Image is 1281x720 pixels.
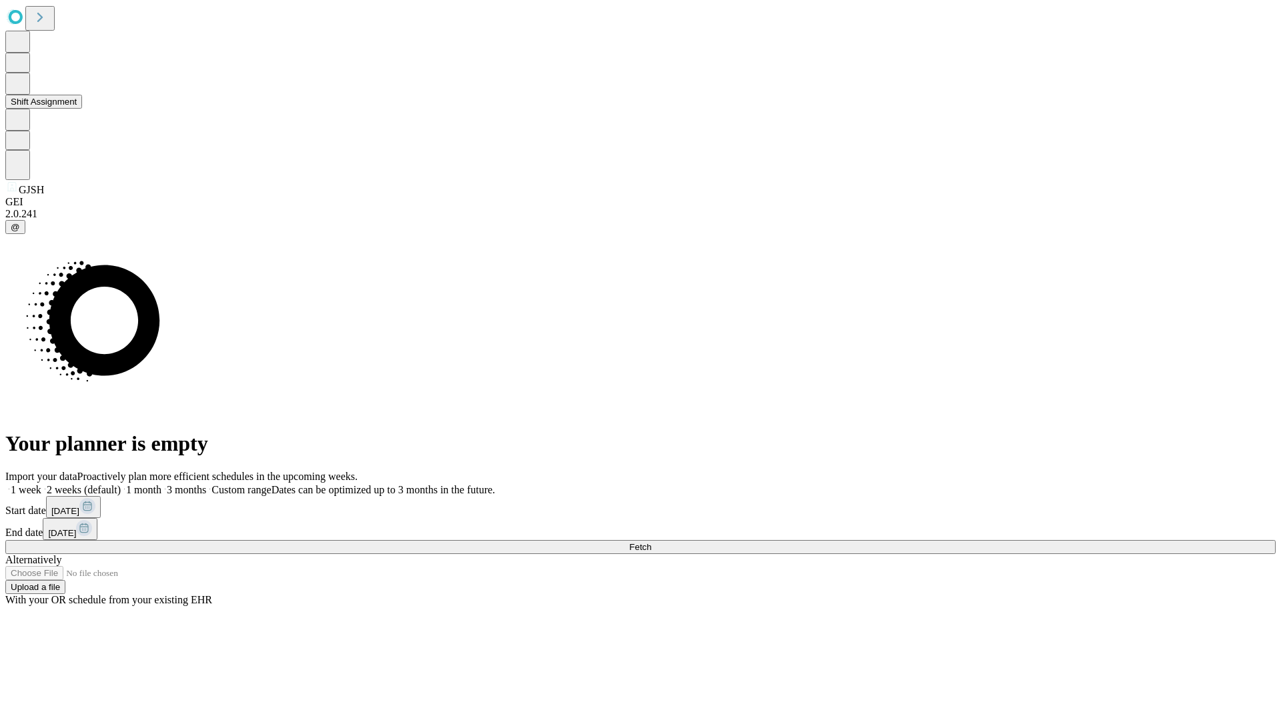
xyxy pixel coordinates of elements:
[5,554,61,565] span: Alternatively
[5,540,1276,554] button: Fetch
[11,222,20,232] span: @
[5,580,65,594] button: Upload a file
[48,528,76,538] span: [DATE]
[11,484,41,495] span: 1 week
[43,518,97,540] button: [DATE]
[46,496,101,518] button: [DATE]
[5,220,25,234] button: @
[126,484,161,495] span: 1 month
[5,196,1276,208] div: GEI
[5,431,1276,456] h1: Your planner is empty
[5,496,1276,518] div: Start date
[5,208,1276,220] div: 2.0.241
[5,518,1276,540] div: End date
[5,594,212,605] span: With your OR schedule from your existing EHR
[77,471,358,482] span: Proactively plan more efficient schedules in the upcoming weeks.
[5,471,77,482] span: Import your data
[19,184,44,195] span: GJSH
[51,506,79,516] span: [DATE]
[272,484,495,495] span: Dates can be optimized up to 3 months in the future.
[211,484,271,495] span: Custom range
[47,484,121,495] span: 2 weeks (default)
[629,542,651,552] span: Fetch
[167,484,206,495] span: 3 months
[5,95,82,109] button: Shift Assignment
